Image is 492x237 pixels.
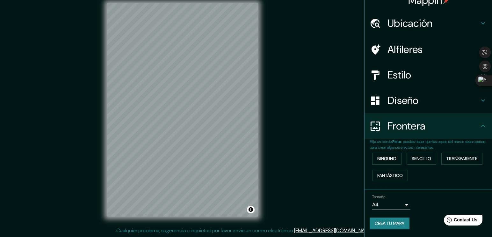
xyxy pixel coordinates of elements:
h4: Estilo [387,69,479,81]
div: A4 [372,200,410,210]
canvas: Map [107,3,258,217]
p: Elija un borde. : puedes hacer que las capas del marco sean opacas para crear algunos efectos int... [370,139,492,150]
h4: Diseño [387,94,479,107]
div: Frontera [365,113,492,139]
button: Ninguno [372,153,402,165]
button: Crea tu mapa [370,218,409,229]
button: Fantástico [372,170,408,181]
div: Diseño [365,88,492,113]
h4: Frontera [387,120,479,132]
button: Toggle attribution [247,206,255,213]
a: [EMAIL_ADDRESS][DOMAIN_NAME] [294,227,373,234]
h4: Alfileres [387,43,479,56]
b: Pista [392,139,401,144]
p: Cualquier problema, sugerencia o inquietud por favor envíe un correo electrónico . [116,227,374,234]
iframe: Help widget launcher [435,212,485,230]
h4: Ubicación [387,17,479,30]
div: Alfileres [365,37,492,62]
button: Sencillo [407,153,436,165]
div: Ubicación [365,11,492,36]
button: Transparente [441,153,482,165]
label: Tamaño [372,194,385,200]
div: Estilo [365,62,492,88]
